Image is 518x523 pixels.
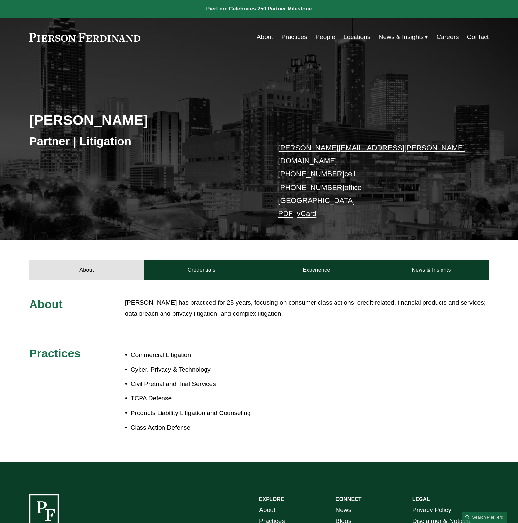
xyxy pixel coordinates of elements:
a: Experience [259,260,374,280]
a: People [315,31,335,43]
a: [PHONE_NUMBER] [278,183,344,191]
p: Commercial Litigation [131,350,259,361]
p: cell office [GEOGRAPHIC_DATA] – [278,141,469,221]
a: About [259,504,275,516]
p: [PERSON_NAME] has practiced for 25 years, focusing on consumer class actions; credit-related, fin... [125,297,489,320]
a: News [335,504,351,516]
span: Practices [29,347,81,360]
a: Search this site [462,512,507,523]
a: [PERSON_NAME][EMAIL_ADDRESS][PERSON_NAME][DOMAIN_NAME] [278,144,465,165]
p: Cyber, Privacy & Technology [131,364,259,375]
a: Privacy Policy [412,504,451,516]
a: Careers [436,31,459,43]
strong: CONNECT [335,496,361,502]
a: Locations [343,31,370,43]
a: Contact [467,31,489,43]
p: TCPA Defense [131,393,259,404]
p: Products Liability Litigation and Counseling [131,408,259,419]
h2: [PERSON_NAME] [29,111,259,129]
strong: EXPLORE [259,496,284,502]
p: Class Action Defense [131,422,259,433]
a: About [29,260,144,280]
a: vCard [297,210,317,218]
span: News & Insights [379,31,424,43]
a: Practices [281,31,307,43]
a: folder dropdown [379,31,428,43]
strong: LEGAL [412,496,430,502]
a: Credentials [144,260,259,280]
p: Civil Pretrial and Trial Services [131,378,259,390]
h3: Partner | Litigation [29,134,259,149]
a: News & Insights [374,260,489,280]
a: PDF [278,210,293,218]
a: About [257,31,273,43]
span: About [29,298,63,311]
a: [PHONE_NUMBER] [278,170,344,178]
